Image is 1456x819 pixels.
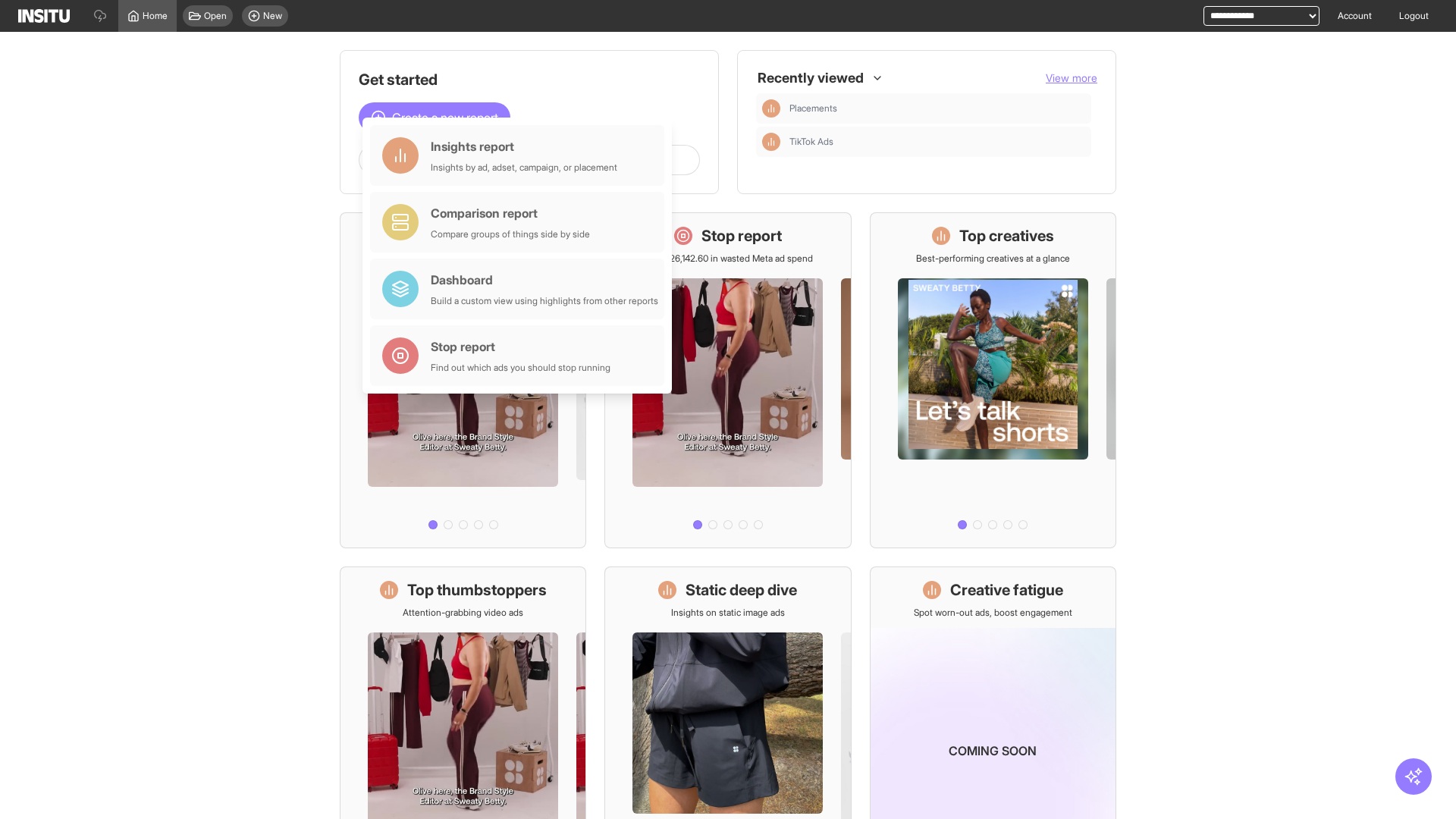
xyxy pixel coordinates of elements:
[870,212,1116,548] a: Top creativesBest-performing creatives at a glance
[204,10,227,22] span: Open
[263,10,282,22] span: New
[403,607,523,619] p: Attention-grabbing video ads
[789,102,837,115] span: Placements
[431,362,610,374] div: Find out which ads you should stop running
[18,9,70,23] img: Logo
[359,69,700,90] h1: Get started
[407,579,547,601] h1: Top thumbstoppers
[431,295,658,307] div: Build a custom view using highlights from other reports
[789,136,1085,148] span: TikTok Ads
[431,228,590,240] div: Compare groups of things side by side
[671,607,785,619] p: Insights on static image ads
[359,102,510,133] button: Create a new report
[1046,71,1097,86] button: View more
[1046,71,1097,84] span: View more
[959,225,1054,246] h1: Top creatives
[431,271,658,289] div: Dashboard
[143,10,168,22] span: Home
[431,137,617,155] div: Insights report
[431,337,610,356] div: Stop report
[604,212,851,548] a: Stop reportSave £26,142.60 in wasted Meta ad spend
[642,253,813,265] p: Save £26,142.60 in wasted Meta ad spend
[762,99,780,118] div: Insights
[701,225,782,246] h1: Stop report
[762,133,780,151] div: Insights
[392,108,498,127] span: Create a new report
[789,136,833,148] span: TikTok Ads
[431,204,590,222] div: Comparison report
[340,212,586,548] a: What's live nowSee all active ads instantly
[686,579,797,601] h1: Static deep dive
[916,253,1070,265] p: Best-performing creatives at a glance
[431,162,617,174] div: Insights by ad, adset, campaign, or placement
[789,102,1085,115] span: Placements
